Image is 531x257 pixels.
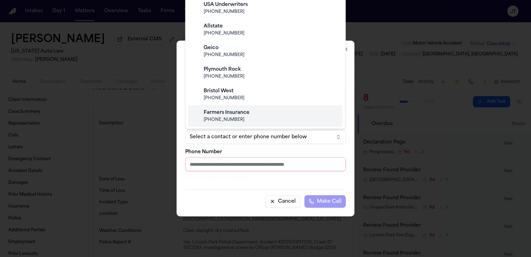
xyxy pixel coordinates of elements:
div: Allstate [204,23,338,30]
div: Geico [204,45,338,52]
span: [PHONE_NUMBER] [204,31,338,36]
span: [PHONE_NUMBER] [204,52,338,58]
span: [PHONE_NUMBER] [204,74,338,79]
div: Plymouth Rock [204,66,338,73]
span: [PHONE_NUMBER] [204,9,338,15]
span: [PHONE_NUMBER] [204,95,338,101]
div: USA Underwriters [204,1,338,8]
div: Farmers Insurance [204,109,338,116]
span: [PHONE_NUMBER] [204,117,338,123]
div: Bristol West [204,88,338,95]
